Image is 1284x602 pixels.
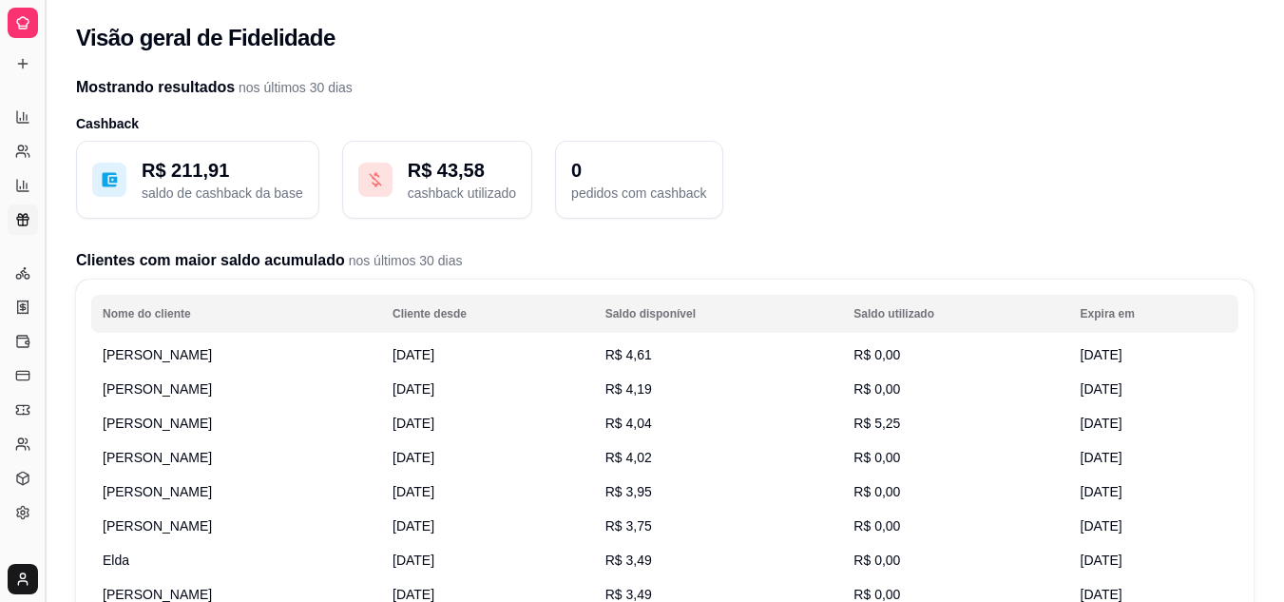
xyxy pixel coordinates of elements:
span: [PERSON_NAME] [103,347,212,362]
span: R$ 0,00 [853,381,900,397]
span: [DATE] [1081,553,1122,568]
p: pedidos com cashback [571,184,706,203]
span: Elda [103,553,129,568]
span: [DATE] [393,450,434,465]
span: [DATE] [393,381,434,397]
button: R$ 43,58cashback utilizado [342,141,532,219]
span: [DATE] [393,587,434,602]
span: [PERSON_NAME] [103,416,212,431]
span: [DATE] [393,484,434,499]
span: [DATE] [1081,347,1122,362]
span: [PERSON_NAME] [103,450,212,465]
span: R$ 3,49 [605,587,652,602]
span: R$ 0,00 [853,587,900,602]
span: [DATE] [393,347,434,362]
span: [PERSON_NAME] [103,518,212,534]
span: [DATE] [1081,484,1122,499]
span: [PERSON_NAME] [103,587,212,602]
span: [DATE] [393,518,434,534]
span: R$ 3,95 [605,484,652,499]
span: [PERSON_NAME] [103,381,212,397]
p: cashback utilizado [408,184,516,203]
span: R$ 4,04 [605,416,652,431]
h3: Cashback [76,114,1254,133]
span: R$ 4,19 [605,381,652,397]
p: saldo de cashback da base [142,184,303,203]
span: [DATE] [1081,381,1122,397]
th: Saldo disponível [594,295,843,333]
span: R$ 4,61 [605,347,652,362]
span: nos últimos 30 dias [235,80,353,95]
h2: Clientes com maior saldo acumulado [76,249,1254,272]
span: R$ 3,49 [605,553,652,568]
th: Saldo utilizado [842,295,1068,333]
span: [DATE] [1081,587,1122,602]
span: R$ 0,00 [853,347,900,362]
p: R$ 43,58 [408,157,516,184]
span: R$ 5,25 [853,416,900,431]
span: R$ 0,00 [853,518,900,534]
span: R$ 0,00 [853,450,900,465]
th: Expira em [1069,295,1238,333]
span: nos últimos 30 dias [345,253,463,268]
th: Nome do cliente [91,295,381,333]
p: 0 [571,157,706,184]
span: R$ 3,75 [605,518,652,534]
span: [DATE] [1081,518,1122,534]
th: Cliente desde [381,295,594,333]
span: [DATE] [1081,416,1122,431]
h2: Mostrando resultados [76,76,1254,99]
span: R$ 4,02 [605,450,652,465]
p: R$ 211,91 [142,157,303,184]
span: [DATE] [393,553,434,568]
span: [DATE] [393,416,434,431]
span: [DATE] [1081,450,1122,465]
h2: Visão geral de Fidelidade [76,23,335,53]
span: R$ 0,00 [853,484,900,499]
span: [PERSON_NAME] [103,484,212,499]
span: R$ 0,00 [853,553,900,568]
